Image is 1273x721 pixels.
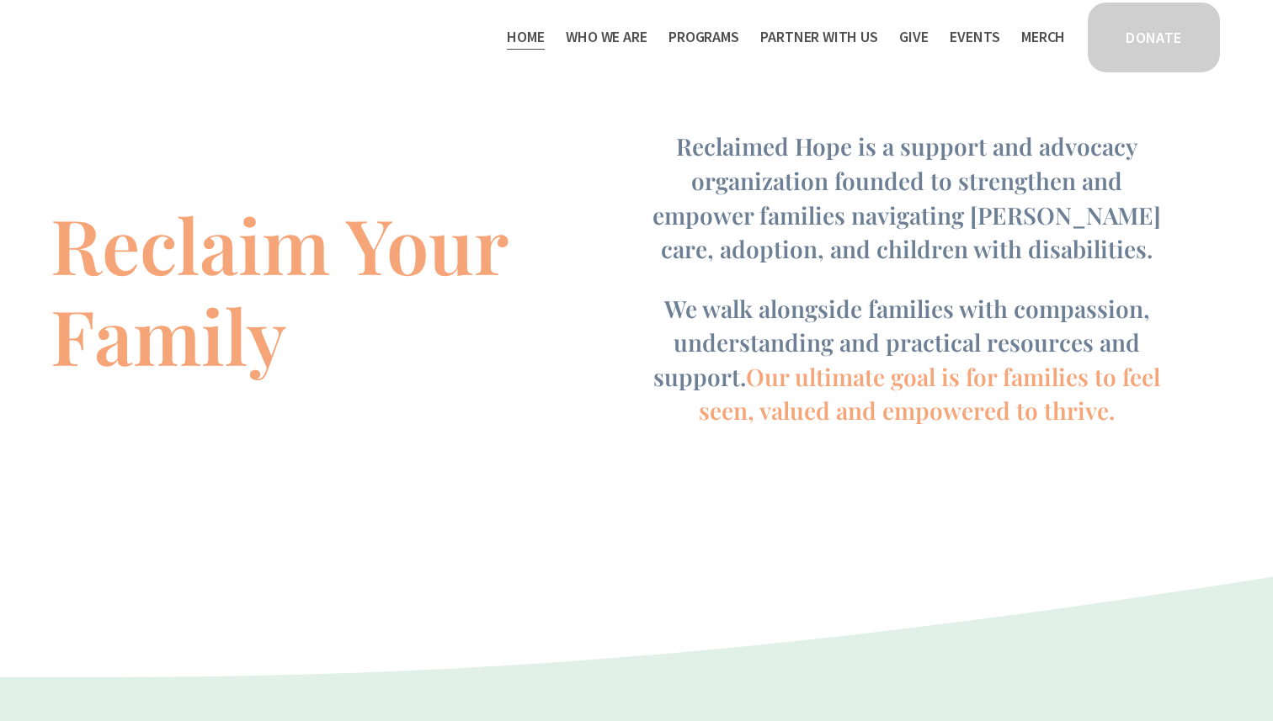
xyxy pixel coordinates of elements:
a: folder dropdown [566,24,647,50]
a: Home [507,24,544,50]
a: Events [950,24,999,50]
span: Our ultimate goal is for families to feel seen, valued and empowered to thrive. [699,361,1166,427]
span: Who We Are [566,25,647,50]
a: folder dropdown [668,24,739,50]
a: folder dropdown [760,24,877,50]
a: Give [899,24,928,50]
span: We walk alongside families with compassion, understanding and practical resources and support. [653,293,1156,392]
span: Partner With Us [760,25,877,50]
h1: Reclaim Your Family [51,199,533,380]
a: Merch [1021,24,1065,50]
span: Reclaimed Hope is a support and advocacy organization founded to strengthen and empower families ... [652,130,1167,264]
span: Programs [668,25,739,50]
